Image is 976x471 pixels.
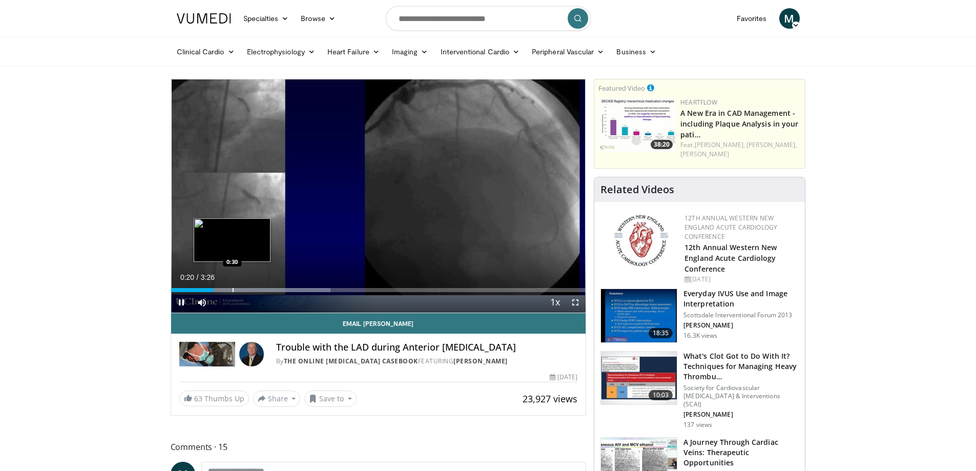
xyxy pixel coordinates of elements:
h3: A Journey Through Cardiac Veins: Therapeutic Opportunities [683,437,799,468]
img: The Online Cardiac Catheterization Casebook [179,342,235,366]
div: Progress Bar [171,288,586,292]
a: [PERSON_NAME], [695,140,745,149]
button: Fullscreen [565,292,586,313]
video-js: Video Player [171,79,586,313]
a: M [779,8,800,29]
span: 18:35 [649,328,673,338]
p: [PERSON_NAME] [683,321,799,330]
input: Search topics, interventions [386,6,591,31]
span: Comments 15 [171,440,587,454]
a: Favorites [731,8,773,29]
div: Feat. [680,140,801,159]
a: Interventional Cardio [434,42,526,62]
a: Heartflow [680,98,717,107]
span: 10:03 [649,390,673,400]
p: [PERSON_NAME] [683,411,799,419]
a: 10:03 What's Clot Got to Do With It? Techniques for Managing Heavy Thrombu… Society for Cardiovas... [600,351,799,429]
a: 12th Annual Western New England Acute Cardiology Conference [684,214,777,241]
a: Clinical Cardio [171,42,241,62]
a: A New Era in CAD Management - including Plaque Analysis in your pati… [680,108,798,139]
div: [DATE] [550,373,577,382]
div: By FEATURING [276,357,578,366]
a: [PERSON_NAME], [746,140,797,149]
img: 738d0e2d-290f-4d89-8861-908fb8b721dc.150x105_q85_crop-smart_upscale.jpg [598,98,675,152]
a: [PERSON_NAME] [680,150,729,158]
a: Browse [295,8,342,29]
a: 18:35 Everyday IVUS Use and Image Interpretation Scottsdale Interventional Forum 2013 [PERSON_NAM... [600,289,799,343]
a: 12th Annual Western New England Acute Cardiology Conference [684,242,777,274]
img: image.jpeg [194,218,271,262]
img: Avatar [239,342,264,366]
button: Pause [171,292,192,313]
span: 38:20 [651,140,673,149]
p: Scottsdale Interventional Forum 2013 [683,311,799,319]
p: 16.3K views [683,332,717,340]
span: 0:20 [180,273,194,281]
a: Peripheral Vascular [526,42,610,62]
a: Business [610,42,662,62]
h3: Everyday IVUS Use and Image Interpretation [683,289,799,309]
img: 0954f259-7907-4053-a817-32a96463ecc8.png.150x105_q85_autocrop_double_scale_upscale_version-0.2.png [613,214,670,268]
button: Save to [304,391,357,407]
small: Featured Video [598,84,645,93]
a: 63 Thumbs Up [179,391,249,406]
a: The Online [MEDICAL_DATA] Casebook [284,357,418,365]
span: 23,927 views [523,393,577,405]
a: [PERSON_NAME] [453,357,508,365]
img: VuMedi Logo [177,13,231,24]
h4: Trouble with the LAD during Anterior [MEDICAL_DATA] [276,342,578,353]
span: / [197,273,199,281]
a: 38:20 [598,98,675,152]
img: 9bafbb38-b40d-4e9d-b4cb-9682372bf72c.150x105_q85_crop-smart_upscale.jpg [601,352,677,405]
h3: What's Clot Got to Do With It? Techniques for Managing Heavy Thrombu… [683,351,799,382]
a: Email [PERSON_NAME] [171,313,586,334]
a: Electrophysiology [241,42,321,62]
div: [DATE] [684,275,797,284]
img: dTBemQywLidgNXR34xMDoxOjA4MTsiGN.150x105_q85_crop-smart_upscale.jpg [601,289,677,342]
p: Society for Cardiovascular [MEDICAL_DATA] & Interventions (SCAI) [683,384,799,408]
h4: Related Videos [600,183,674,196]
button: Mute [192,292,212,313]
p: 137 views [683,421,712,429]
a: Imaging [386,42,434,62]
button: Playback Rate [545,292,565,313]
span: 3:26 [201,273,215,281]
span: 63 [194,394,202,403]
button: Share [253,391,301,407]
a: Heart Failure [321,42,386,62]
a: Specialties [237,8,295,29]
